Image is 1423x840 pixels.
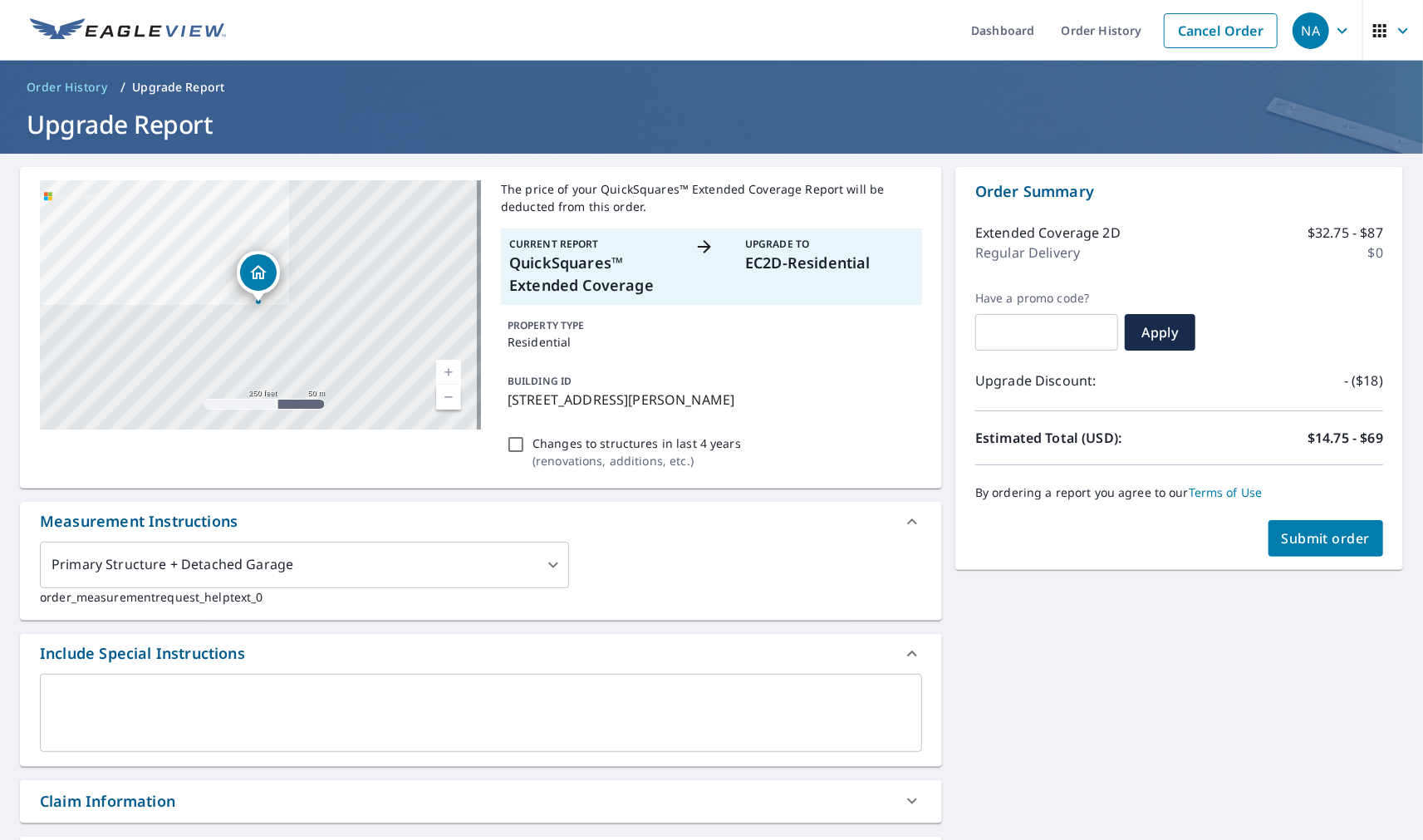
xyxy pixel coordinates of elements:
[20,780,942,823] div: Claim Information
[1308,428,1383,448] p: $14.75 - $69
[1344,371,1383,391] p: - ($18)
[40,642,245,665] div: Include Special Instructions
[975,371,1180,391] p: Upgrade Discount:
[1368,243,1383,263] p: $0
[20,502,942,542] div: Measurement Instructions
[20,107,1403,141] h1: Upgrade Report
[532,435,741,452] p: Changes to structures in last 4 years
[1138,323,1182,341] span: Apply
[1268,520,1384,557] button: Submit order
[745,252,914,274] p: EC2D-Residential
[508,318,915,333] p: PROPERTY TYPE
[20,74,1403,101] nav: breadcrumb
[132,79,224,96] p: Upgrade Report
[975,291,1118,306] label: Have a promo code?
[1293,12,1329,49] div: NA
[40,790,175,813] div: Claim Information
[975,243,1080,263] p: Regular Delivery
[20,74,114,101] a: Order History
[1282,529,1371,548] span: Submit order
[975,485,1383,500] p: By ordering a report you agree to our
[120,77,125,97] li: /
[436,360,461,385] a: Current Level 17, Zoom In
[975,180,1383,203] p: Order Summary
[30,18,226,43] img: EV Logo
[40,588,922,606] p: order_measurementrequest_helptext_0
[532,452,741,469] p: ( renovations, additions, etc. )
[975,428,1180,448] p: Estimated Total (USD):
[40,542,569,588] div: Primary Structure + Detached Garage
[975,223,1121,243] p: Extended Coverage 2D
[20,634,942,674] div: Include Special Instructions
[1189,484,1263,500] a: Terms of Use
[509,237,678,252] p: Current Report
[237,251,280,302] div: Dropped pin, building 1, Residential property, 15 Woodside Dr Bolton, MA 01740
[508,333,915,351] p: Residential
[508,374,572,388] p: BUILDING ID
[1308,223,1383,243] p: $32.75 - $87
[40,510,238,533] div: Measurement Instructions
[1164,13,1278,48] a: Cancel Order
[508,390,915,410] p: [STREET_ADDRESS][PERSON_NAME]
[27,79,107,96] span: Order History
[1125,314,1195,351] button: Apply
[745,237,914,252] p: Upgrade To
[501,180,922,215] p: The price of your QuickSquares™ Extended Coverage Report will be deducted from this order.
[436,385,461,410] a: Current Level 17, Zoom Out
[509,252,678,297] p: QuickSquares™ Extended Coverage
